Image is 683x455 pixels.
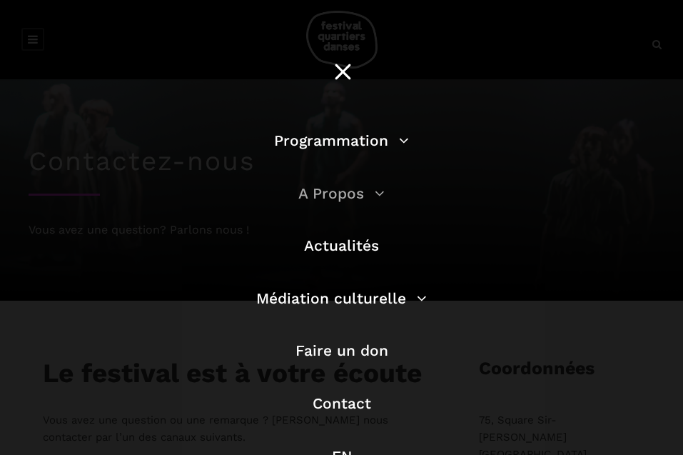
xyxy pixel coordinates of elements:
a: Contact [313,394,371,412]
a: A Propos [298,184,385,202]
a: Médiation culturelle [256,289,427,307]
a: Programmation [274,131,409,149]
a: Faire un don [295,341,388,359]
a: Actualités [304,236,379,254]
